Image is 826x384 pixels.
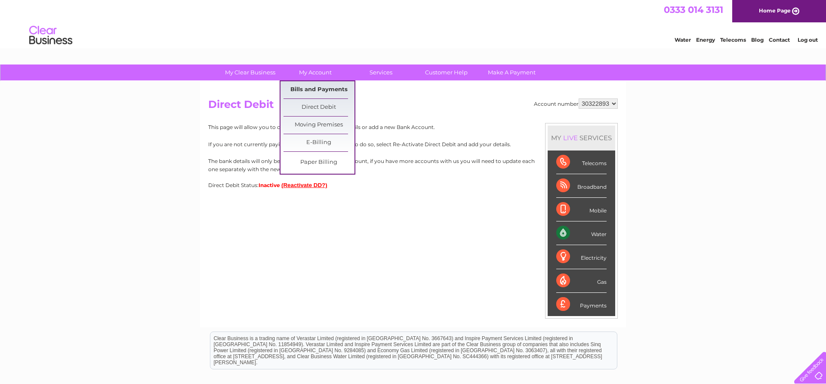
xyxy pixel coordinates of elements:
[284,99,354,116] a: Direct Debit
[556,293,607,316] div: Payments
[284,154,354,171] a: Paper Billing
[556,245,607,269] div: Electricity
[534,98,618,109] div: Account number
[210,5,617,42] div: Clear Business is a trading name of Verastar Limited (registered in [GEOGRAPHIC_DATA] No. 3667643...
[769,37,790,43] a: Contact
[720,37,746,43] a: Telecoms
[411,65,482,80] a: Customer Help
[281,182,327,188] button: (Reactivate DD?)
[476,65,547,80] a: Make A Payment
[556,174,607,198] div: Broadband
[798,37,818,43] a: Log out
[345,65,416,80] a: Services
[751,37,764,43] a: Blog
[284,81,354,98] a: Bills and Payments
[29,22,73,49] img: logo.png
[664,4,723,15] a: 0333 014 3131
[556,151,607,174] div: Telecoms
[561,134,579,142] div: LIVE
[208,157,618,173] p: The bank details will only be updated for the selected account, if you have more accounts with us...
[208,123,618,131] p: This page will allow you to change your Direct Debit details or add a new Bank Account.
[280,65,351,80] a: My Account
[696,37,715,43] a: Energy
[208,98,618,115] h2: Direct Debit
[215,65,286,80] a: My Clear Business
[259,182,280,188] span: Inactive
[556,198,607,221] div: Mobile
[556,221,607,245] div: Water
[284,117,354,134] a: Moving Premises
[675,37,691,43] a: Water
[208,182,618,188] div: Direct Debit Status:
[548,126,615,150] div: MY SERVICES
[556,269,607,293] div: Gas
[284,134,354,151] a: E-Billing
[208,140,618,148] p: If you are not currently paying by Direct Debit and wish to do so, select Re-Activate Direct Debi...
